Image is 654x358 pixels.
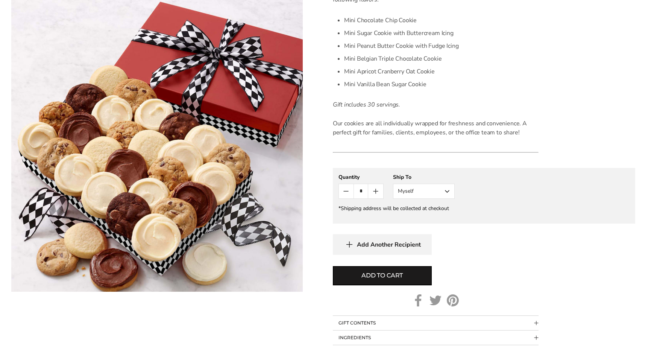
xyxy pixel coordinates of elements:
span: Add to cart [361,271,403,280]
a: Pinterest [447,294,459,306]
em: Gift includes 30 servings. [333,101,400,109]
li: Mini Chocolate Chip Cookie [344,14,539,27]
li: Mini Sugar Cookie with Buttercream Icing [344,27,539,40]
div: *Shipping address will be collected at checkout [338,205,630,212]
p: Our cookies are all individually wrapped for freshness and convenience. A perfect gift for famili... [333,119,539,137]
li: Mini Peanut Butter Cookie with Fudge Icing [344,40,539,52]
button: Collapsible block button [333,331,539,345]
div: Ship To [393,174,455,181]
input: Quantity [354,184,368,198]
div: Quantity [338,174,384,181]
button: Add Another Recipient [333,234,432,255]
button: Count plus [368,184,383,198]
button: Count minus [339,184,354,198]
button: Myself [393,184,455,199]
button: Collapsible block button [333,316,539,330]
li: Mini Apricot Cranberry Oat Cookie [344,65,539,78]
button: Add to cart [333,266,432,285]
gfm-form: New recipient [333,168,635,224]
span: Add Another Recipient [357,241,421,248]
li: Mini Belgian Triple Chocolate Cookie [344,52,539,65]
a: Twitter [429,294,442,306]
a: Facebook [412,294,424,306]
li: Mini Vanilla Bean Sugar Cookie [344,78,539,91]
